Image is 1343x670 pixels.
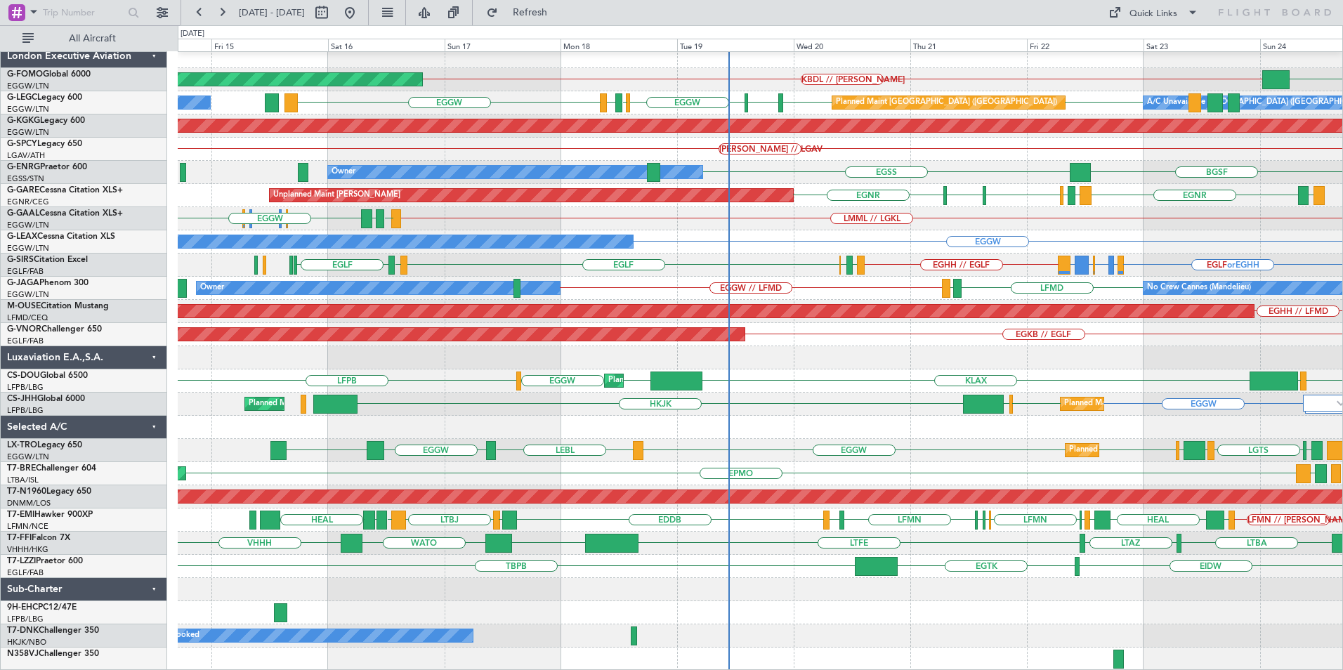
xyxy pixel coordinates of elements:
div: Owner [332,162,355,183]
span: T7-N1960 [7,487,46,496]
button: All Aircraft [15,27,152,50]
a: LFPB/LBG [7,382,44,393]
div: Planned Maint [GEOGRAPHIC_DATA] ([GEOGRAPHIC_DATA]) [836,92,1057,113]
span: G-LEGC [7,93,37,102]
div: Planned Maint [GEOGRAPHIC_DATA] ([GEOGRAPHIC_DATA]) [1069,440,1290,461]
div: Owner [200,277,224,298]
a: T7-BREChallenger 604 [7,464,96,473]
a: T7-FFIFalcon 7X [7,534,70,542]
a: EGLF/FAB [7,567,44,578]
span: G-SPCY [7,140,37,148]
span: T7-BRE [7,464,36,473]
a: T7-DNKChallenger 350 [7,626,99,635]
span: G-GARE [7,186,39,195]
a: LX-TROLegacy 650 [7,441,82,449]
a: G-GAALCessna Citation XLS+ [7,209,123,218]
div: Unplanned Maint [PERSON_NAME] [273,185,400,206]
div: Sat 16 [328,39,445,51]
span: Refresh [501,8,560,18]
span: CS-JHH [7,395,37,403]
span: N358VJ [7,650,39,658]
span: All Aircraft [37,34,148,44]
span: G-LEAX [7,232,37,241]
a: G-JAGAPhenom 300 [7,279,89,287]
span: G-VNOR [7,325,41,334]
div: [DATE] [181,28,204,40]
a: G-FOMOGlobal 6000 [7,70,91,79]
div: A/C Booked [155,625,199,646]
div: Fri 22 [1027,39,1144,51]
a: EGGW/LTN [7,104,49,114]
a: CS-DOUGlobal 6500 [7,372,88,380]
a: EGGW/LTN [7,81,49,91]
a: HKJK/NBO [7,637,46,648]
div: Planned Maint [GEOGRAPHIC_DATA] ([GEOGRAPHIC_DATA]) [249,393,470,414]
span: G-JAGA [7,279,39,287]
div: Thu 21 [910,39,1027,51]
a: LFPB/LBG [7,405,44,416]
a: G-ENRGPraetor 600 [7,163,87,171]
span: T7-EMI [7,511,34,519]
a: LFMD/CEQ [7,313,48,323]
div: Planned Maint [GEOGRAPHIC_DATA] ([GEOGRAPHIC_DATA]) [1064,393,1285,414]
a: G-LEAXCessna Citation XLS [7,232,115,241]
a: 9H-EHCPC12/47E [7,603,77,612]
div: Sun 17 [445,39,561,51]
span: [DATE] - [DATE] [239,6,305,19]
a: T7-EMIHawker 900XP [7,511,93,519]
a: G-GARECessna Citation XLS+ [7,186,123,195]
a: LTBA/ISL [7,475,39,485]
input: Trip Number [43,2,124,23]
button: Refresh [480,1,564,24]
span: T7-LZZI [7,557,36,565]
a: G-KGKGLegacy 600 [7,117,85,125]
a: DNMM/LOS [7,498,51,508]
a: G-VNORChallenger 650 [7,325,102,334]
span: G-KGKG [7,117,40,125]
span: G-FOMO [7,70,43,79]
a: EGLF/FAB [7,336,44,346]
a: EGLF/FAB [7,266,44,277]
a: EGGW/LTN [7,452,49,462]
a: EGGW/LTN [7,220,49,230]
span: T7-FFI [7,534,32,542]
a: M-OUSECitation Mustang [7,302,109,310]
div: Fri 15 [211,39,328,51]
span: G-GAAL [7,209,39,218]
div: Wed 20 [794,39,910,51]
span: M-OUSE [7,302,41,310]
div: Quick Links [1129,7,1177,21]
a: LFPB/LBG [7,614,44,624]
div: Mon 18 [561,39,677,51]
a: EGGW/LTN [7,127,49,138]
a: G-SPCYLegacy 650 [7,140,82,148]
a: LFMN/NCE [7,521,48,532]
span: G-ENRG [7,163,40,171]
a: EGSS/STN [7,173,44,184]
span: CS-DOU [7,372,40,380]
a: EGNR/CEG [7,197,49,207]
div: Tue 19 [677,39,794,51]
div: No Crew Cannes (Mandelieu) [1147,277,1251,298]
a: EGGW/LTN [7,289,49,300]
span: T7-DNK [7,626,39,635]
a: EGGW/LTN [7,243,49,254]
a: G-SIRSCitation Excel [7,256,88,264]
a: T7-N1960Legacy 650 [7,487,91,496]
span: LX-TRO [7,441,37,449]
a: N358VJChallenger 350 [7,650,99,658]
div: Sat 23 [1144,39,1260,51]
div: Planned Maint [GEOGRAPHIC_DATA] ([GEOGRAPHIC_DATA]) [608,370,830,391]
a: G-LEGCLegacy 600 [7,93,82,102]
a: VHHH/HKG [7,544,48,555]
a: CS-JHHGlobal 6000 [7,395,85,403]
a: LGAV/ATH [7,150,45,161]
span: 9H-EHC [7,603,38,612]
span: G-SIRS [7,256,34,264]
button: Quick Links [1101,1,1205,24]
a: T7-LZZIPraetor 600 [7,557,83,565]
